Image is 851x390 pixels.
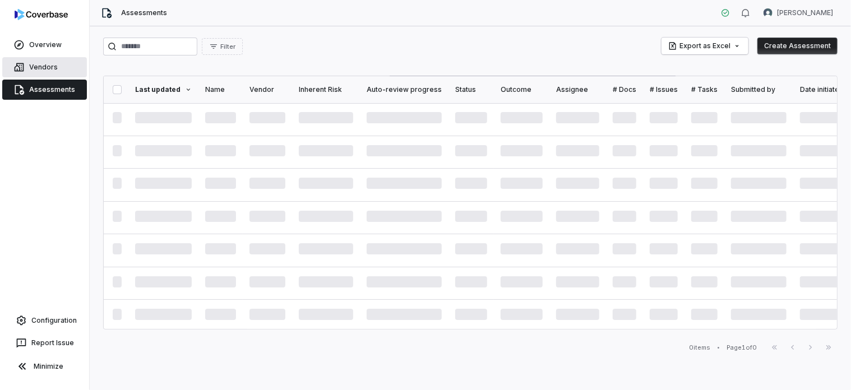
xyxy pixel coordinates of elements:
div: Submitted by [731,85,787,94]
button: Curtis Nohl avatar[PERSON_NAME] [757,4,840,21]
div: Assignee [556,85,599,94]
div: # Issues [650,85,678,94]
button: Create Assessment [757,38,838,54]
div: Auto-review progress [367,85,442,94]
div: Vendor [249,85,285,94]
a: Configuration [4,310,85,331]
div: Page 1 of 0 [727,343,757,352]
div: Name [205,85,236,94]
div: Outcome [501,85,543,94]
div: 0 items [689,343,710,352]
button: Export as Excel [662,38,748,54]
span: Minimize [34,362,63,371]
a: Assessments [2,80,87,100]
a: Overview [2,35,87,55]
div: # Tasks [691,85,718,94]
span: Assessments [29,85,75,94]
button: Report Issue [4,333,85,353]
button: Filter [202,38,243,55]
div: Last updated [135,85,192,94]
span: Configuration [31,316,77,325]
div: Status [455,85,487,94]
button: Minimize [4,355,85,378]
span: Assessments [121,8,167,17]
span: [PERSON_NAME] [777,8,833,17]
img: Curtis Nohl avatar [764,8,773,17]
div: • [717,343,720,351]
a: Vendors [2,57,87,77]
div: Inherent Risk [299,85,353,94]
span: Filter [220,43,235,51]
span: Report Issue [31,338,74,347]
span: Vendors [29,63,58,72]
img: logo-D7KZi-bG.svg [15,9,68,20]
div: # Docs [613,85,636,94]
span: Overview [29,40,62,49]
